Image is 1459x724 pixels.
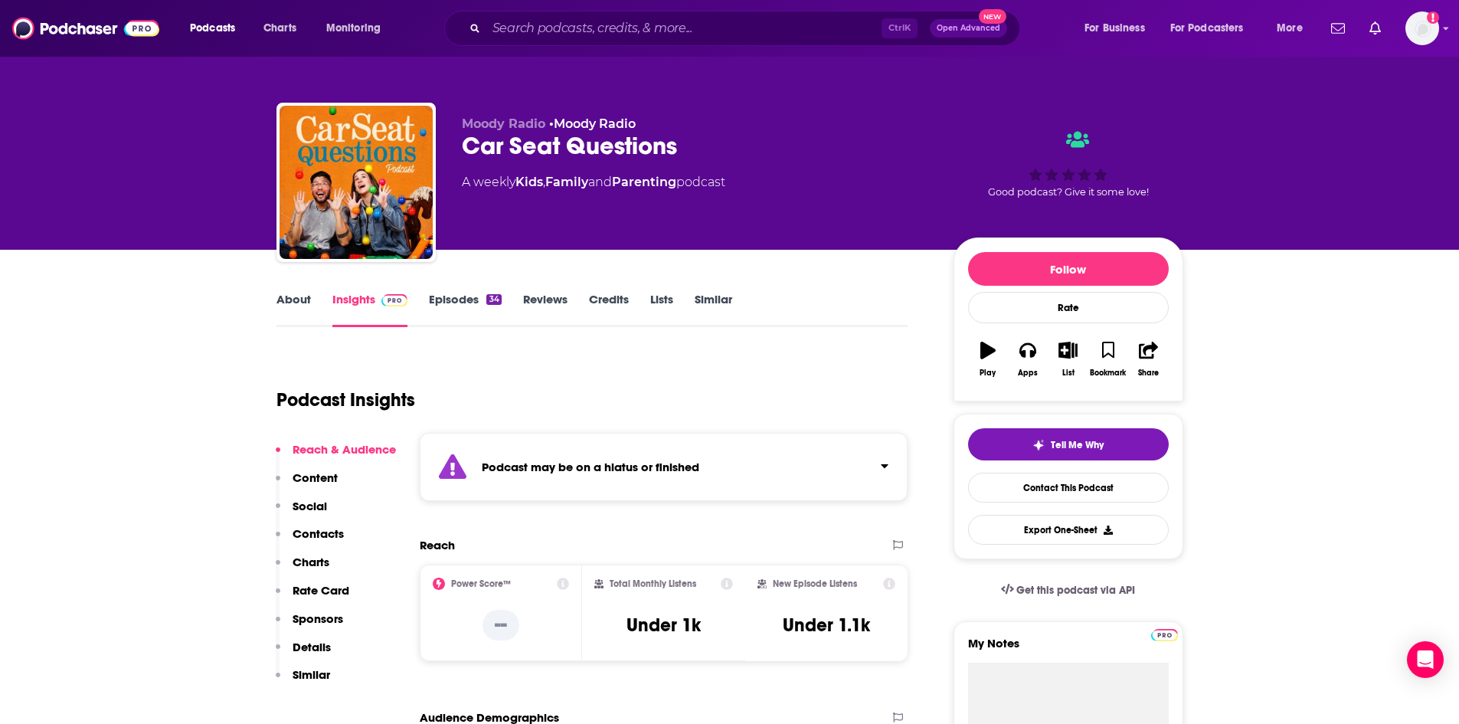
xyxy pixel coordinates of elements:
[276,388,415,411] h1: Podcast Insights
[326,18,381,39] span: Monitoring
[1088,332,1128,387] button: Bookmark
[626,614,701,637] h3: Under 1k
[968,292,1169,323] div: Rate
[612,175,676,189] a: Parenting
[515,175,543,189] a: Kids
[1138,369,1159,378] div: Share
[293,499,327,513] p: Social
[293,470,338,485] p: Content
[280,106,433,259] img: Car Seat Questions
[1016,584,1135,597] span: Get this podcast via API
[293,611,343,626] p: Sponsors
[293,442,396,457] p: Reach & Audience
[293,555,329,569] p: Charts
[276,611,343,640] button: Sponsors
[968,515,1169,545] button: Export One-Sheet
[1405,11,1439,45] button: Show profile menu
[1051,439,1104,451] span: Tell Me Why
[1151,629,1178,641] img: Podchaser Pro
[1032,439,1045,451] img: tell me why sparkle
[968,636,1169,663] label: My Notes
[1170,18,1244,39] span: For Podcasters
[276,470,338,499] button: Content
[486,294,501,305] div: 34
[988,186,1149,198] span: Good podcast? Give it some love!
[12,14,159,43] img: Podchaser - Follow, Share and Rate Podcasts
[276,555,329,583] button: Charts
[1128,332,1168,387] button: Share
[483,610,519,640] p: --
[254,16,306,41] a: Charts
[1008,332,1048,387] button: Apps
[650,292,673,327] a: Lists
[1405,11,1439,45] span: Logged in as BenLaurro
[1084,18,1145,39] span: For Business
[190,18,235,39] span: Podcasts
[381,294,408,306] img: Podchaser Pro
[332,292,408,327] a: InsightsPodchaser Pro
[276,442,396,470] button: Reach & Audience
[1363,15,1387,41] a: Show notifications dropdown
[937,25,1000,32] span: Open Advanced
[276,667,330,696] button: Similar
[610,578,696,589] h2: Total Monthly Listens
[589,292,629,327] a: Credits
[783,614,870,637] h3: Under 1.1k
[1277,18,1303,39] span: More
[1407,641,1444,678] div: Open Intercom Messenger
[554,116,636,131] a: Moody Radio
[968,473,1169,503] a: Contact This Podcast
[930,19,1007,38] button: Open AdvancedNew
[1427,11,1439,24] svg: Add a profile image
[954,116,1183,211] div: Good podcast? Give it some love!
[451,578,511,589] h2: Power Score™
[1074,16,1164,41] button: open menu
[968,428,1169,460] button: tell me why sparkleTell Me Why
[276,499,327,527] button: Social
[545,175,588,189] a: Family
[316,16,401,41] button: open menu
[980,369,996,378] div: Play
[179,16,255,41] button: open menu
[1325,15,1351,41] a: Show notifications dropdown
[462,173,725,192] div: A weekly podcast
[882,18,918,38] span: Ctrl K
[1018,369,1038,378] div: Apps
[420,433,908,501] section: Click to expand status details
[979,9,1006,24] span: New
[1048,332,1088,387] button: List
[293,526,344,541] p: Contacts
[276,583,349,611] button: Rate Card
[1062,369,1075,378] div: List
[486,16,882,41] input: Search podcasts, credits, & more...
[968,252,1169,286] button: Follow
[482,460,699,474] strong: Podcast may be on a hiatus or finished
[1160,16,1266,41] button: open menu
[1151,627,1178,641] a: Pro website
[968,332,1008,387] button: Play
[523,292,568,327] a: Reviews
[263,18,296,39] span: Charts
[1090,369,1126,378] div: Bookmark
[773,578,857,589] h2: New Episode Listens
[543,175,545,189] span: ,
[549,116,636,131] span: •
[293,640,331,654] p: Details
[293,583,349,598] p: Rate Card
[420,538,455,552] h2: Reach
[695,292,732,327] a: Similar
[462,116,545,131] span: Moody Radio
[293,667,330,682] p: Similar
[1266,16,1322,41] button: open menu
[989,572,1148,609] a: Get this podcast via API
[429,292,501,327] a: Episodes34
[276,640,331,668] button: Details
[276,526,344,555] button: Contacts
[588,175,612,189] span: and
[276,292,311,327] a: About
[459,11,1035,46] div: Search podcasts, credits, & more...
[1405,11,1439,45] img: User Profile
